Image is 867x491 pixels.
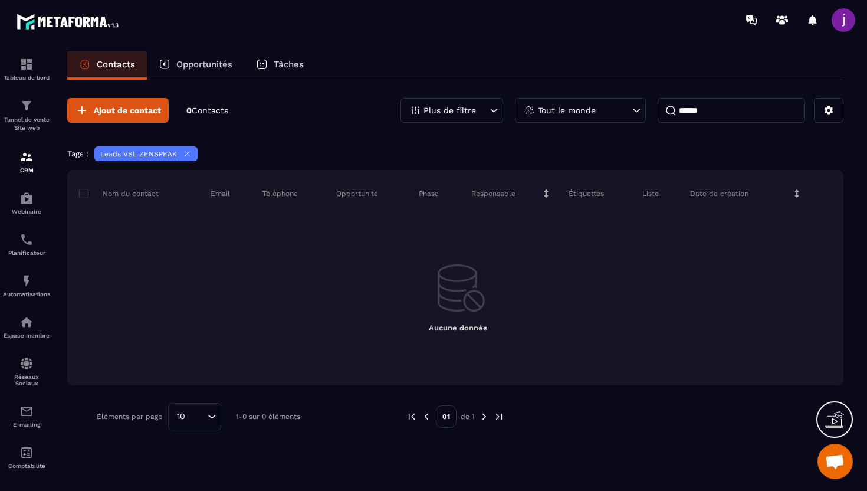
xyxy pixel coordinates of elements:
[538,106,596,114] p: Tout le monde
[19,356,34,371] img: social-network
[97,59,135,70] p: Contacts
[419,189,439,198] p: Phase
[336,189,378,198] p: Opportunité
[186,105,228,116] p: 0
[642,189,659,198] p: Liste
[67,98,169,123] button: Ajout de contact
[262,189,298,198] p: Téléphone
[569,189,604,198] p: Étiquettes
[274,59,304,70] p: Tâches
[3,182,50,224] a: automationsautomationsWebinaire
[236,413,300,421] p: 1-0 sur 0 éléments
[173,410,189,423] span: 10
[211,189,230,198] p: Email
[3,437,50,478] a: accountantaccountantComptabilité
[3,250,50,256] p: Planificateur
[176,59,232,70] p: Opportunités
[3,421,50,428] p: E-mailing
[3,116,50,132] p: Tunnel de vente Site web
[3,332,50,339] p: Espace membre
[3,74,50,81] p: Tableau de bord
[19,191,34,205] img: automations
[436,405,457,428] p: 01
[3,141,50,182] a: formationformationCRM
[3,306,50,348] a: automationsautomationsEspace membre
[423,106,476,114] p: Plus de filtre
[429,323,488,332] span: Aucune donnée
[19,404,34,418] img: email
[67,51,147,80] a: Contacts
[244,51,316,80] a: Tâches
[19,315,34,329] img: automations
[3,208,50,215] p: Webinaire
[168,403,221,430] div: Search for option
[471,189,515,198] p: Responsable
[19,150,34,164] img: formation
[17,11,123,32] img: logo
[94,104,161,116] span: Ajout de contact
[19,99,34,113] img: formation
[817,444,853,479] div: Ouvrir le chat
[406,411,417,422] img: prev
[494,411,504,422] img: next
[19,274,34,288] img: automations
[3,291,50,297] p: Automatisations
[3,463,50,469] p: Comptabilité
[19,57,34,71] img: formation
[479,411,490,422] img: next
[3,374,50,387] p: Réseaux Sociaux
[3,265,50,306] a: automationsautomationsAutomatisations
[192,106,228,115] span: Contacts
[3,395,50,437] a: emailemailE-mailing
[461,412,475,421] p: de 1
[189,410,205,423] input: Search for option
[3,167,50,174] p: CRM
[3,90,50,141] a: formationformationTunnel de vente Site web
[100,150,177,158] p: Leads VSL ZENSPEAK
[421,411,432,422] img: prev
[3,48,50,90] a: formationformationTableau de bord
[690,189,748,198] p: Date de création
[19,446,34,460] img: accountant
[147,51,244,80] a: Opportunités
[67,149,88,158] p: Tags :
[3,224,50,265] a: schedulerschedulerPlanificateur
[3,348,50,395] a: social-networksocial-networkRéseaux Sociaux
[19,233,34,247] img: scheduler
[97,413,162,421] p: Éléments par page
[79,189,159,198] p: Nom du contact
